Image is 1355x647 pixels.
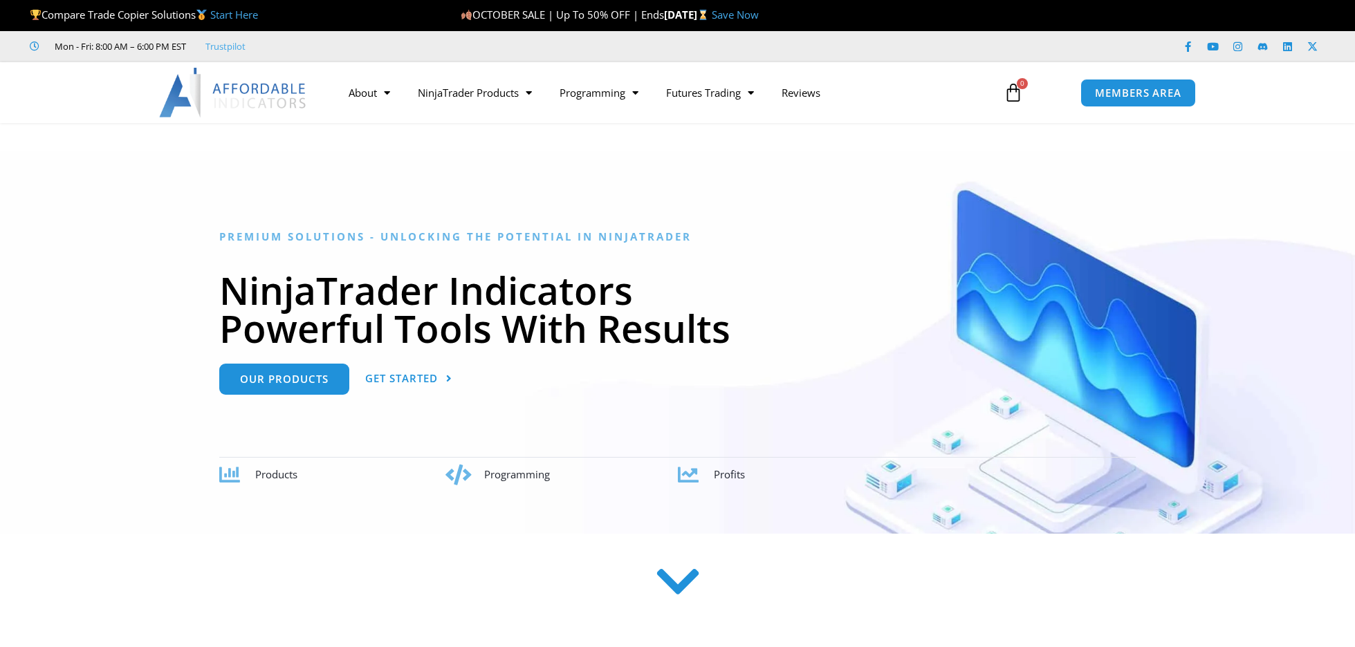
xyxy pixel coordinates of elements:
a: Our Products [219,364,349,395]
strong: [DATE] [664,8,712,21]
span: OCTOBER SALE | Up To 50% OFF | Ends [461,8,664,21]
span: 0 [1017,78,1028,89]
img: 🍂 [461,10,472,20]
a: Get Started [365,364,452,395]
a: About [335,77,404,109]
span: Profits [714,467,745,481]
nav: Menu [335,77,988,109]
img: 🥇 [196,10,207,20]
span: Programming [484,467,550,481]
img: ⌛ [698,10,708,20]
img: LogoAI | Affordable Indicators – NinjaTrader [159,68,308,118]
a: Start Here [210,8,258,21]
span: Mon - Fri: 8:00 AM – 6:00 PM EST [51,38,186,55]
a: Programming [546,77,652,109]
a: Futures Trading [652,77,768,109]
a: Save Now [712,8,759,21]
a: MEMBERS AREA [1080,79,1196,107]
a: Trustpilot [205,38,246,55]
a: 0 [983,73,1044,113]
span: Our Products [240,374,329,384]
span: Products [255,467,297,481]
span: MEMBERS AREA [1095,88,1181,98]
span: Compare Trade Copier Solutions [30,8,258,21]
h1: NinjaTrader Indicators Powerful Tools With Results [219,271,1136,347]
img: 🏆 [30,10,41,20]
a: NinjaTrader Products [404,77,546,109]
a: Reviews [768,77,834,109]
span: Get Started [365,373,438,384]
h6: Premium Solutions - Unlocking the Potential in NinjaTrader [219,230,1136,243]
